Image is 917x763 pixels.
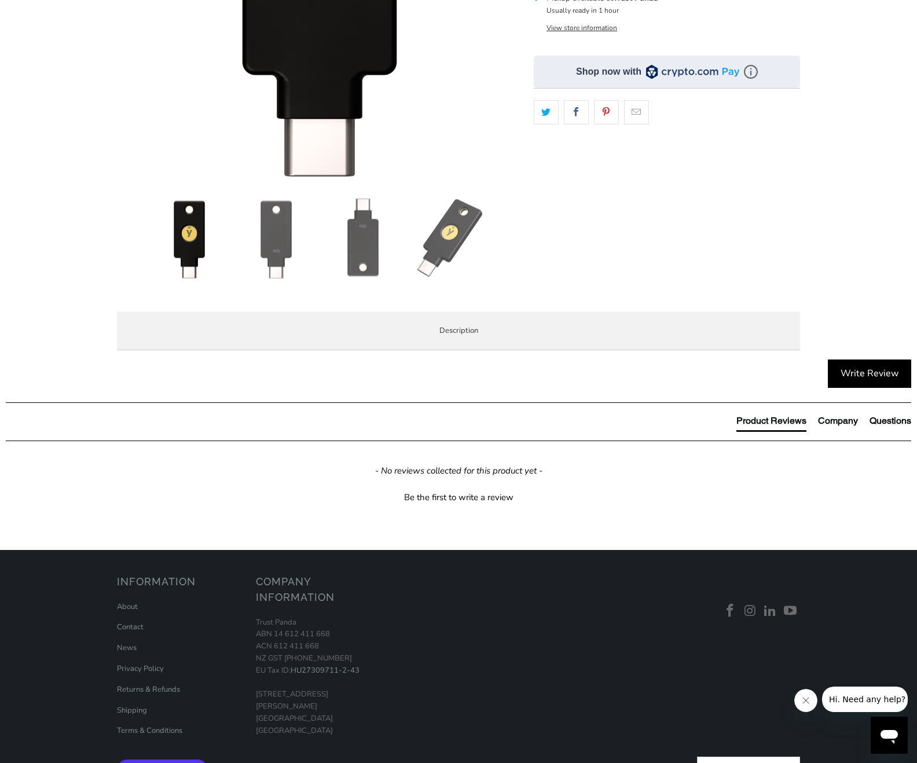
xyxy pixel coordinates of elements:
a: News [117,643,137,653]
em: - No reviews collected for this product yet - [375,465,542,477]
p: Trust Panda ABN 14 612 411 668 ACN 612 411 668 NZ GST [PHONE_NUMBER] EU Tax ID: [STREET_ADDRESS][... [256,617,383,737]
a: Shipping [117,705,147,716]
div: Questions [870,414,911,427]
img: Security Key C (NFC) by Yubico - Trust Panda [149,198,230,279]
a: Privacy Policy [117,663,164,674]
iframe: Reviews Widget [534,145,800,184]
a: Trust Panda Australia on YouTube [782,604,799,619]
img: Security Key C (NFC) by Yubico - Trust Panda [409,198,490,279]
iframe: Button to launch messaging window [871,717,908,754]
a: Contact [117,622,144,632]
button: View store information [546,23,617,32]
a: Terms & Conditions [117,725,182,736]
div: Reviews Tabs [736,414,911,438]
a: Share this on Pinterest [594,100,619,124]
a: Trust Panda Australia on LinkedIn [762,604,779,619]
a: Returns & Refunds [117,684,180,695]
div: Company [818,414,858,427]
label: Description [117,311,800,350]
a: Share this on Twitter [534,100,559,124]
a: HU27309711-2-43 [291,665,360,676]
img: Security Key C (NFC) by Yubico - Trust Panda [322,198,404,279]
a: Trust Panda Australia on Facebook [721,604,739,619]
a: Share this on Facebook [564,100,589,124]
iframe: Message from company [822,687,908,712]
div: Be the first to write a review [6,489,911,504]
a: About [117,601,138,612]
a: Trust Panda Australia on Instagram [742,604,759,619]
div: Be the first to write a review [404,491,513,504]
iframe: Close message [794,689,817,712]
small: Usually ready in 1 hour [546,6,619,15]
div: Shop now with [576,65,641,78]
img: Security Key C (NFC) by Yubico - Trust Panda [236,198,317,279]
div: Write Review [828,360,911,388]
div: Product Reviews [736,414,806,427]
a: Email this to a friend [624,100,649,124]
